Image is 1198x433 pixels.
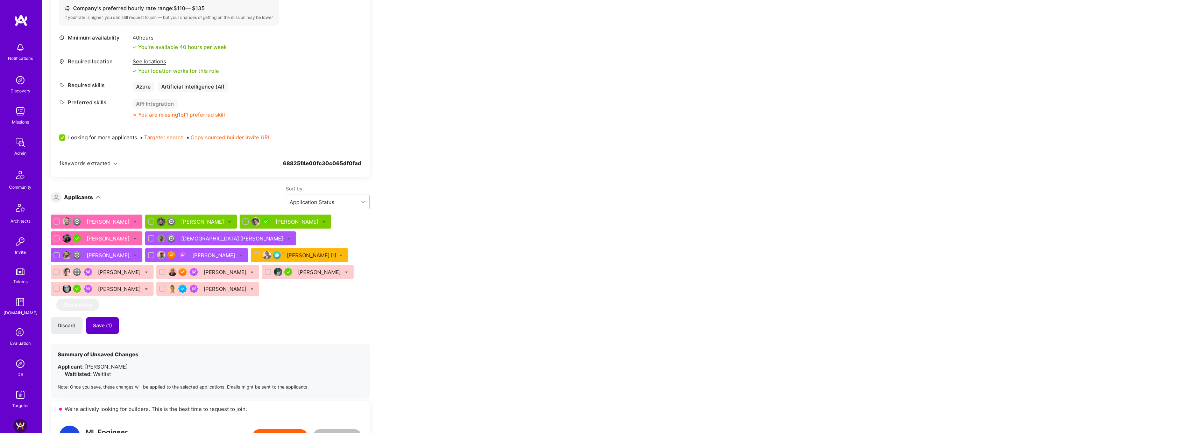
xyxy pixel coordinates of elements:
img: guide book [13,295,27,309]
img: tokens [16,268,24,275]
div: Architects [10,217,30,225]
img: Admin Search [13,357,27,371]
i: Bulk Status Update [345,271,348,274]
div: Applicants [64,194,93,201]
div: [PERSON_NAME] [181,218,225,225]
span: Looking for more applicants [68,134,137,141]
img: discovery [13,73,27,87]
button: Show More [56,299,99,311]
button: Targeter search [144,134,184,141]
div: Missions [12,118,29,126]
img: User Avatar [63,285,71,293]
img: Limited Access [167,234,176,243]
i: icon Tag [59,100,64,105]
a: A.Team: AIR [12,419,29,433]
img: User Avatar [274,268,282,276]
i: Bulk Status Update [134,221,137,224]
div: If your rate is higher, you can still request to join — but your chances of getting on the missio... [64,15,274,20]
img: User Avatar [157,234,165,243]
i: icon Location [59,59,64,64]
i: icon Tag [59,83,64,88]
img: Been on Mission [84,285,92,293]
img: User Avatar [168,268,177,276]
div: Azure [133,82,154,92]
img: bell [13,41,27,55]
i: Bulk Status Update [134,254,137,257]
div: Tokens [13,278,28,285]
span: • [140,134,184,141]
div: Required skills [59,82,129,89]
div: Admin [14,149,27,157]
img: Been on Mission [190,285,198,293]
img: Been on Mission [190,268,198,276]
div: Your location works for this role [133,67,219,75]
img: Limited Access [73,268,81,276]
img: Architects [12,201,29,217]
div: [PERSON_NAME] [192,252,236,259]
div: Invite [15,249,26,256]
div: Notifications [8,55,33,62]
img: Been on Mission [178,251,187,259]
i: icon Chevron [361,200,365,204]
img: User Avatar [63,234,71,243]
img: A.Teamer in Residence [73,234,81,243]
i: Bulk Status Update [250,271,254,274]
i: Bulk Status Update [322,221,326,224]
img: User Avatar [63,251,71,259]
img: A.Teamer in Residence [73,285,81,293]
button: 1keywords extracted [59,160,118,167]
img: User Avatar [157,251,165,259]
span: Discard [58,322,76,329]
div: You are missing 1 of 1 preferred skill [138,111,225,118]
img: A.Teamer in Residence [284,268,292,276]
h4: Summary of Unsaved Changes [58,351,233,358]
i: Bulk Status Update [287,237,290,240]
img: User Avatar [157,217,165,226]
i: Bulk Status Update [228,221,231,224]
i: icon Applicant [54,195,59,200]
div: Preferred skills [59,99,129,106]
i: Bulk Status Update [145,288,148,291]
div: [PERSON_NAME] [98,285,142,293]
div: [PERSON_NAME] [87,218,131,225]
i: Bulk Status Update [339,254,342,257]
li: [PERSON_NAME] [58,363,363,378]
strong: Waitlisted: [65,371,92,377]
img: User Avatar [63,217,71,226]
img: User Avatar [168,285,177,293]
i: icon CloseOrange [133,113,137,117]
i: icon Clock [59,35,64,40]
img: Invite [13,235,27,249]
div: We’re actively looking for builders. This is the best time to request to join. [51,401,370,417]
div: 68825f4e00fc30c065df0fad [283,160,361,175]
div: [PERSON_NAME] [87,235,131,242]
img: User Avatar [263,251,271,259]
i: icon SelectionTeam [14,326,27,340]
span: • [186,134,271,141]
div: [DOMAIN_NAME] [3,309,37,316]
img: teamwork [13,104,27,118]
div: Community [9,183,31,191]
img: Evaluation Call Pending [273,251,281,259]
i: Bulk Status Update [239,254,242,257]
div: Discovery [10,87,30,95]
strong: Applicant: [58,363,84,370]
img: Community [12,167,29,183]
div: [PERSON_NAME] [204,285,248,293]
i: icon ArrowDown [95,195,101,200]
button: Discard [51,317,83,334]
img: A.Team: AIR [13,419,27,433]
img: Vetted A.Teamer [178,285,187,293]
img: Limited Access [73,217,81,226]
i: icon Chevron [113,162,118,166]
div: [DEMOGRAPHIC_DATA] [PERSON_NAME] [181,235,284,242]
i: icon Check [133,69,137,73]
img: logo [14,14,28,27]
div: [PERSON_NAME] [276,218,320,225]
div: Evaluation [10,340,31,347]
label: Sort by: [286,185,370,192]
div: [PERSON_NAME] [287,252,336,259]
div: API Integration [133,99,177,109]
img: User Avatar [63,268,71,276]
i: icon Cash [64,6,70,11]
